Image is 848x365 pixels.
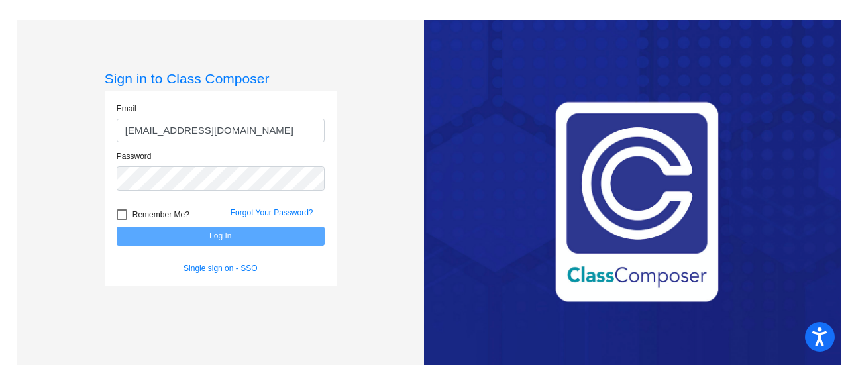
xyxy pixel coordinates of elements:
[117,103,136,115] label: Email
[117,150,152,162] label: Password
[117,227,325,246] button: Log In
[231,208,313,217] a: Forgot Your Password?
[132,207,189,223] span: Remember Me?
[105,70,337,87] h3: Sign in to Class Composer
[184,264,257,273] a: Single sign on - SSO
